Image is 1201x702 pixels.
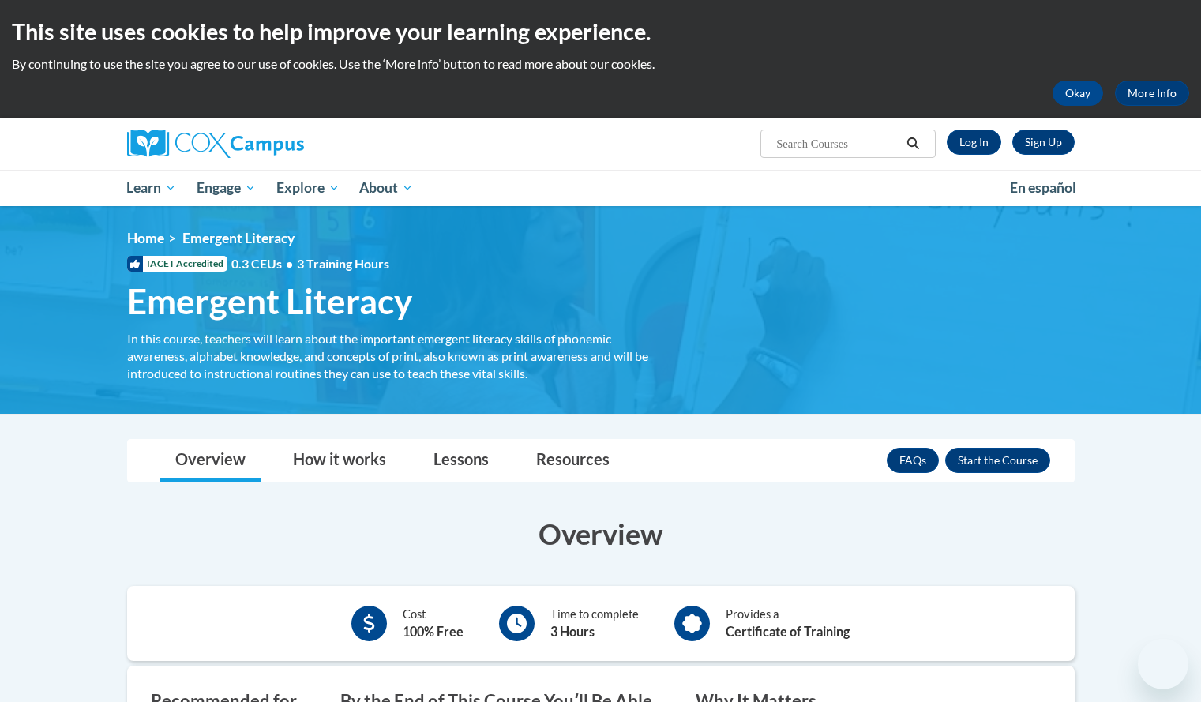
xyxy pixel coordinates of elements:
a: Overview [160,440,261,482]
span: About [359,178,413,197]
a: Home [127,230,164,246]
div: Time to complete [550,606,639,641]
a: Register [1012,130,1075,155]
b: 3 Hours [550,624,595,639]
h2: This site uses cookies to help improve your learning experience. [12,16,1189,47]
a: Resources [520,440,625,482]
a: En español [1000,171,1087,205]
a: Explore [266,170,350,206]
a: Learn [117,170,187,206]
span: IACET Accredited [127,256,227,272]
b: Certificate of Training [726,624,850,639]
span: Emergent Literacy [127,280,412,322]
span: Engage [197,178,256,197]
iframe: Button to launch messaging window [1138,639,1188,689]
span: 0.3 CEUs [231,255,389,272]
input: Search Courses [775,134,901,153]
p: By continuing to use the site you agree to our use of cookies. Use the ‘More info’ button to read... [12,55,1189,73]
div: Main menu [103,170,1098,206]
button: Enroll [945,448,1050,473]
a: How it works [277,440,402,482]
a: Engage [186,170,266,206]
a: About [349,170,423,206]
span: Learn [126,178,176,197]
a: Lessons [418,440,505,482]
span: Explore [276,178,340,197]
h3: Overview [127,514,1075,554]
span: En español [1010,179,1076,196]
b: 100% Free [403,624,464,639]
a: Cox Campus [127,130,427,158]
div: In this course, teachers will learn about the important emergent literacy skills of phonemic awar... [127,330,672,382]
span: • [286,256,293,271]
div: Cost [403,606,464,641]
button: Search [901,134,925,153]
button: Okay [1053,81,1103,106]
div: Provides a [726,606,850,641]
span: 3 Training Hours [297,256,389,271]
a: More Info [1115,81,1189,106]
img: Cox Campus [127,130,304,158]
a: FAQs [887,448,939,473]
a: Log In [947,130,1001,155]
span: Emergent Literacy [182,230,295,246]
